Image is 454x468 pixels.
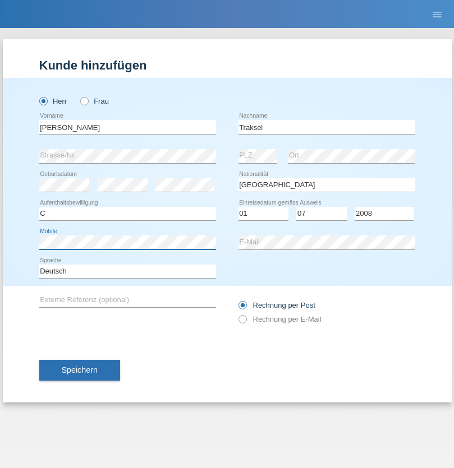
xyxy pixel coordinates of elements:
input: Rechnung per E-Mail [239,315,246,329]
input: Rechnung per Post [239,301,246,315]
h1: Kunde hinzufügen [39,58,415,72]
i: menu [432,9,443,20]
a: menu [426,11,448,17]
label: Herr [39,97,67,105]
button: Speichern [39,360,120,381]
input: Frau [80,97,88,104]
input: Herr [39,97,47,104]
label: Frau [80,97,109,105]
span: Speichern [62,365,98,374]
label: Rechnung per E-Mail [239,315,322,323]
label: Rechnung per Post [239,301,315,309]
